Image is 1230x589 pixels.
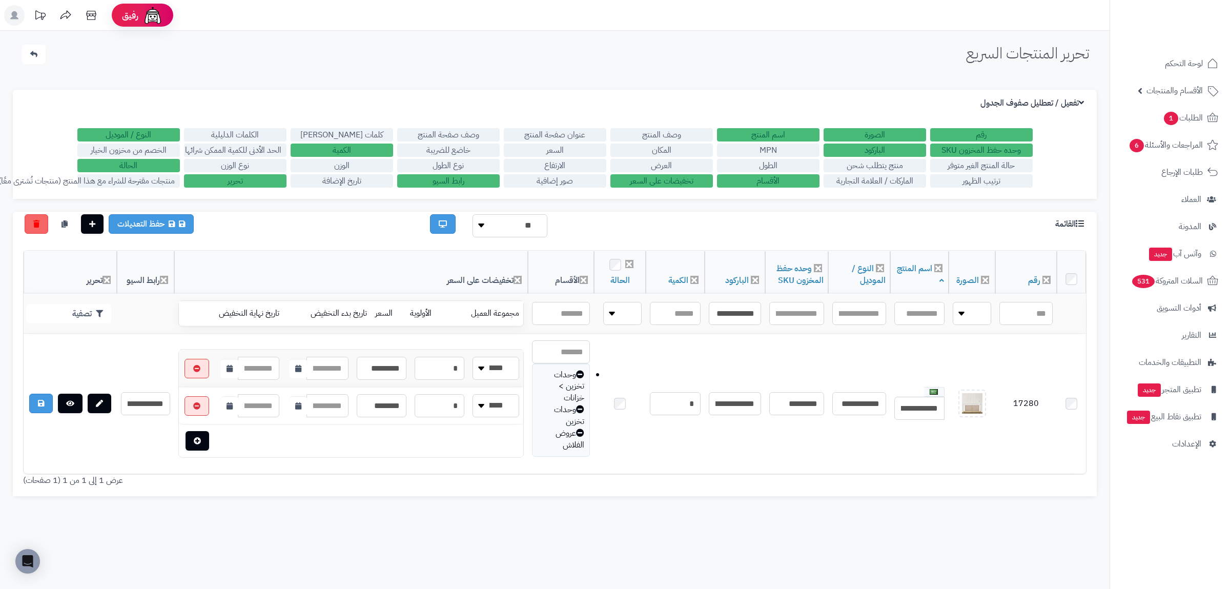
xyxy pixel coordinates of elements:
label: العرض [610,159,713,172]
label: الحالة [77,159,180,172]
label: اسم المنتج [717,128,819,141]
label: المكان [610,144,713,157]
label: منتج يتطلب شحن [824,159,926,172]
label: رابط السيو [397,174,500,188]
a: الإعدادات [1116,432,1224,456]
a: التقارير [1116,323,1224,348]
h3: تفعيل / تعطليل صفوف الجدول [980,98,1086,108]
span: طلبات الإرجاع [1161,165,1203,179]
button: تصفية [26,304,111,323]
span: جديد [1138,383,1161,397]
td: الأولوية [406,301,446,326]
span: المدونة [1179,219,1201,234]
span: وآتس آب [1148,247,1201,261]
label: تخفيضات على السعر [610,174,713,188]
label: الحد الأدنى للكمية الممكن شرائها [184,144,286,157]
label: وصف المنتج [610,128,713,141]
a: وحده حفظ المخزون SKU [776,262,824,287]
th: تحرير [24,251,117,294]
label: خاضع للضريبة [397,144,500,157]
span: الإعدادات [1172,437,1201,451]
label: الماركات / العلامة التجارية [824,174,926,188]
label: رقم [930,128,1033,141]
label: الارتفاع [504,159,606,172]
a: لوحة التحكم [1116,51,1224,76]
td: السعر [371,301,406,326]
span: تطبيق المتجر [1137,382,1201,397]
a: تطبيق نقاط البيعجديد [1116,404,1224,429]
span: 531 [1132,275,1155,288]
a: العملاء [1116,187,1224,212]
th: تخفيضات على السعر [174,251,528,294]
a: المدونة [1116,214,1224,239]
label: نوع الوزن [184,159,286,172]
td: تاريخ بدء التخفيض [283,301,371,326]
a: الباركود [725,274,749,287]
a: اسم المنتج [897,262,944,287]
label: صور إضافية [504,174,606,188]
span: تطبيق نقاط البيع [1126,410,1201,424]
span: الأقسام والمنتجات [1146,84,1203,98]
a: تطبيق المتجرجديد [1116,377,1224,402]
label: تاريخ الإضافة [291,174,393,188]
label: الباركود [824,144,926,157]
label: الوزن [291,159,393,172]
span: لوحة التحكم [1165,56,1203,71]
span: السلات المتروكة [1131,274,1203,288]
label: الخصم من مخزون الخيار [77,144,180,157]
a: حفظ التعديلات [109,214,194,234]
a: الطلبات1 [1116,106,1224,130]
a: النوع / الموديل [852,262,886,287]
label: الكلمات الدليلية [184,128,286,141]
h3: القائمة [1055,219,1086,229]
th: رابط السيو [117,251,174,294]
a: السلات المتروكة531 [1116,269,1224,293]
div: عرض 1 إلى 1 من 1 (1 صفحات) [15,475,555,486]
a: الصورة [956,274,979,287]
img: العربية [930,389,938,395]
label: MPN [717,144,819,157]
span: التقارير [1182,328,1201,342]
div: وحدات تخزين > خزانات [538,369,584,404]
div: عروض الفلاش [538,428,584,451]
span: 1 [1164,112,1178,125]
div: Open Intercom Messenger [15,549,40,574]
label: كلمات [PERSON_NAME] [291,128,393,141]
a: وآتس آبجديد [1116,241,1224,266]
a: التطبيقات والخدمات [1116,350,1224,375]
label: تحرير [184,174,286,188]
span: 6 [1130,139,1144,152]
label: نوع الطول [397,159,500,172]
span: العملاء [1181,192,1201,207]
th: الأقسام [528,251,594,294]
img: logo-2.png [1160,26,1220,48]
img: ai-face.png [142,5,163,26]
span: التطبيقات والخدمات [1139,355,1201,370]
label: الصورة [824,128,926,141]
span: الطلبات [1163,111,1203,125]
td: تاريخ نهاية التخفيض [190,301,283,326]
label: منتجات مقترحة للشراء مع هذا المنتج (منتجات تُشترى معًا) [77,174,180,188]
label: النوع / الموديل [77,128,180,141]
label: الأقسام [717,174,819,188]
a: رقم [1028,274,1040,287]
h1: تحرير المنتجات السريع [966,45,1089,62]
label: حالة المنتج الغير متوفر [930,159,1033,172]
label: وصف صفحة المنتج [397,128,500,141]
a: أدوات التسويق [1116,296,1224,320]
a: المراجعات والأسئلة6 [1116,133,1224,157]
td: مجموعة العميل [446,301,523,326]
span: جديد [1127,411,1150,424]
a: الكمية [668,274,688,287]
label: الكمية [291,144,393,157]
label: عنوان صفحة المنتج [504,128,606,141]
label: الطول [717,159,819,172]
label: السعر [504,144,606,157]
label: ترتيب الظهور [930,174,1033,188]
label: وحده حفظ المخزون SKU [930,144,1033,157]
a: الحالة [610,274,630,287]
a: تحديثات المنصة [27,5,53,28]
div: وحدات تخزين [538,404,584,428]
span: رفيق [122,9,138,22]
span: جديد [1149,248,1172,261]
